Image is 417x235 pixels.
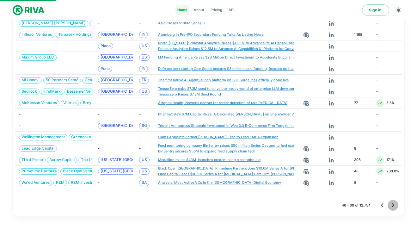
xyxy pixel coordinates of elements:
div: - [376,123,378,128]
span: - [139,134,141,140]
div: 8 [354,180,356,185]
span: - [98,180,100,185]
a: [PERSON_NAME] [PERSON_NAME] [19,20,88,27]
a: [GEOGRAPHIC_DATA] [98,32,143,38]
span: 17.1% [386,157,395,163]
a: Pune [98,66,112,72]
a: [GEOGRAPHIC_DATA] [98,54,143,61]
a: SA [139,180,149,186]
span: Wellington Management [19,134,67,140]
a: Black Opal Ventures [60,168,101,175]
span: 200.0% [386,169,399,174]
a: Sign in [362,4,389,16]
a: SG [139,123,150,129]
a: About [192,5,206,15]
a: Black Opal, [GEOGRAPHIC_DATA], Primetime Partners Join $10.6M Series A for [PERSON_NAME] Health [158,166,330,170]
span: - [19,66,21,71]
div: - [376,77,378,83]
span: Third Prime [19,157,45,163]
a: Atomberg In Pre-IPO Secondary Funding Talks As Listing Nears [158,32,264,37]
span: US [139,54,149,60]
span: FR [139,77,149,83]
span: - [139,112,141,117]
div: Bedrock [19,89,40,95]
a: MH Innov' [19,77,42,83]
div: - [376,89,378,94]
div: - [376,21,378,26]
a: US [139,157,150,163]
div: Greenoaks Capital Partners [69,134,123,140]
a: Bessemer Venture Partners [64,89,119,95]
span: [GEOGRAPHIC_DATA] [98,54,143,60]
div: - [376,134,378,140]
a: US [139,43,150,49]
a: Lead Edge Capital [19,145,57,152]
span: The [PERSON_NAME] Group [79,157,135,163]
div: US [139,89,150,95]
div: FirstMark [41,89,63,95]
a: Aalo Closes $100M Series B [158,21,205,25]
a: Acrew Capital [47,157,77,163]
span: Cetus Protocol [83,77,113,83]
span: Lead Edge Capital [19,145,57,152]
div: 48 [354,169,359,174]
div: API [227,5,236,15]
span: Valor Equity Partners [90,20,132,26]
a: IN [139,66,148,72]
div: 77 [354,100,358,106]
span: - [139,146,141,151]
div: RZM [53,180,67,186]
a: [US_STATE][GEOGRAPHIC_DATA] [98,168,165,175]
span: [US_STATE][GEOGRAPHIC_DATA] [98,157,165,163]
a: US [139,168,150,175]
a: Valtruis [61,100,79,106]
span: IN [139,32,148,38]
div: 8 [354,146,356,151]
a: [GEOGRAPHIC_DATA] [98,89,143,95]
a: [GEOGRAPHIC_DATA] [98,123,143,129]
div: - [376,146,378,151]
span: US [139,89,149,95]
button: Go to next page [388,200,398,211]
span: Maxim Group LLC [19,54,56,60]
a: BinSentry secures $50M to expand feed supply chain tech [158,149,255,153]
a: TensorZero nabs $7.3M seed to solve the messy world of enterprise LLM development [158,86,302,91]
a: 50 Partners Santé [43,77,81,83]
a: Wa'ed Ventures [19,180,52,186]
div: Valor Equity Partners [89,20,132,27]
span: RZM Investment [69,180,102,186]
a: Pricing [209,5,224,15]
span: - [98,112,100,117]
a: McKesson Ventures [19,100,59,106]
div: - [376,180,378,185]
span: Bedrock [19,89,39,95]
a: RZM Investment [68,180,103,186]
a: US [139,54,150,61]
a: Analysis: Most Active VCs in the [DEMOGRAPHIC_DATA] Digital Economy [158,180,281,185]
a: Atropos Health, Novartis partner for earlier detection of rare [MEDICAL_DATA] [158,101,287,105]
